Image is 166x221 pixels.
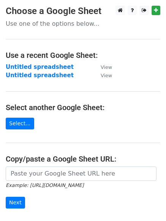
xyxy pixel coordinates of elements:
a: View [93,72,112,79]
a: Select... [6,118,34,129]
h3: Choose a Google Sheet [6,6,160,17]
input: Paste your Google Sheet URL here [6,167,157,181]
h4: Select another Google Sheet: [6,103,160,112]
a: Untitled spreadsheet [6,72,74,79]
a: Untitled spreadsheet [6,64,74,70]
small: Example: [URL][DOMAIN_NAME] [6,182,84,188]
p: Use one of the options below... [6,20,160,28]
a: View [93,64,112,70]
h4: Copy/paste a Google Sheet URL: [6,154,160,163]
input: Next [6,197,25,209]
small: View [101,73,112,78]
h4: Use a recent Google Sheet: [6,51,160,60]
small: View [101,64,112,70]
